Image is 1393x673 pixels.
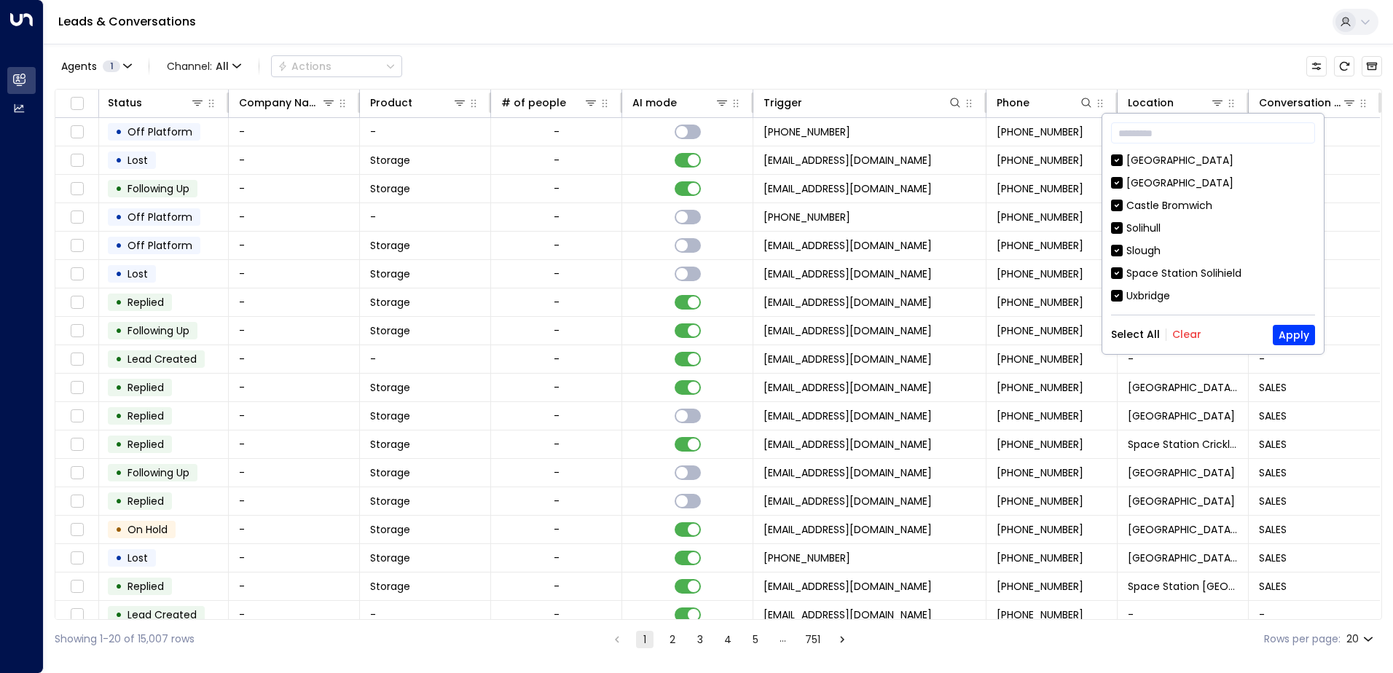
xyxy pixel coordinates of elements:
[229,601,360,629] td: -
[127,607,197,622] span: Lead Created
[229,146,360,174] td: -
[229,175,360,202] td: -
[997,323,1083,338] span: +447500874004
[115,602,122,627] div: •
[127,465,189,480] span: Following Up
[370,181,410,196] span: Storage
[229,288,360,316] td: -
[997,210,1083,224] span: +447742698040
[764,494,932,508] span: leads@space-station.co.uk
[997,94,1094,111] div: Phone
[1172,328,1201,340] button: Clear
[997,352,1083,366] span: +447500874004
[127,181,189,196] span: Following Up
[1126,221,1161,236] div: Solihull
[1259,94,1342,111] div: Conversation Type
[58,13,196,30] a: Leads & Conversations
[370,409,410,423] span: Storage
[68,95,86,113] span: Toggle select all
[370,494,410,508] span: Storage
[229,572,360,600] td: -
[229,203,360,231] td: -
[68,407,86,425] span: Toggle select row
[68,151,86,170] span: Toggle select row
[370,551,410,565] span: Storage
[229,459,360,487] td: -
[68,265,86,283] span: Toggle select row
[1128,522,1238,537] span: Space Station Castle Bromwich
[1118,345,1249,373] td: -
[1111,328,1160,340] button: Select All
[68,521,86,539] span: Toggle select row
[370,295,410,310] span: Storage
[1128,380,1238,395] span: Space Station St Johns Wood
[554,437,560,452] div: -
[360,118,491,146] td: -
[997,125,1083,139] span: +447515777804
[1259,465,1287,480] span: SALES
[997,607,1083,622] span: +447960762201
[764,295,932,310] span: leads@space-station.co.uk
[68,208,86,227] span: Toggle select row
[997,551,1083,565] span: +447517142192
[161,56,247,76] span: Channel:
[636,631,654,648] button: page 1
[229,430,360,458] td: -
[747,631,764,648] button: Go to page 5
[278,60,331,73] div: Actions
[1111,221,1315,236] div: Solihull
[127,437,164,452] span: Replied
[554,465,560,480] div: -
[370,465,410,480] span: Storage
[103,60,120,72] span: 1
[370,323,410,338] span: Storage
[55,631,195,647] div: Showing 1-20 of 15,007 rows
[997,94,1029,111] div: Phone
[1128,494,1235,508] span: Space Station Stirchley
[127,267,148,281] span: Lost
[216,60,229,72] span: All
[115,517,122,542] div: •
[271,55,402,77] button: Actions
[127,522,168,537] span: On Hold
[127,579,164,594] span: Replied
[271,55,402,77] div: Button group with a nested menu
[608,630,852,648] nav: pagination navigation
[1346,629,1376,650] div: 20
[632,94,729,111] div: AI mode
[127,494,164,508] span: Replied
[127,153,148,168] span: Lost
[115,205,122,229] div: •
[229,345,360,373] td: -
[360,601,491,629] td: -
[764,465,932,480] span: leads@space-station.co.uk
[1111,153,1315,168] div: [GEOGRAPHIC_DATA]
[764,551,850,565] span: +447517142192
[68,123,86,141] span: Toggle select row
[68,294,86,312] span: Toggle select row
[719,631,737,648] button: Go to page 4
[115,119,122,144] div: •
[1259,94,1357,111] div: Conversation Type
[360,203,491,231] td: -
[1249,601,1380,629] td: -
[68,492,86,511] span: Toggle select row
[1111,266,1315,281] div: Space Station Solihield
[554,579,560,594] div: -
[115,489,122,513] div: •
[370,579,410,594] span: Storage
[1334,56,1354,76] span: Refresh
[1128,579,1238,594] span: Space Station Garretts Green
[370,522,410,537] span: Storage
[115,546,122,570] div: •
[554,380,560,395] div: -
[127,125,192,139] span: Off Platform
[68,606,86,624] span: Toggle select row
[239,94,336,111] div: Company Name
[632,94,677,111] div: AI mode
[764,522,932,537] span: leads@space-station.co.uk
[115,404,122,428] div: •
[1259,522,1287,537] span: SALES
[229,118,360,146] td: -
[115,148,122,173] div: •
